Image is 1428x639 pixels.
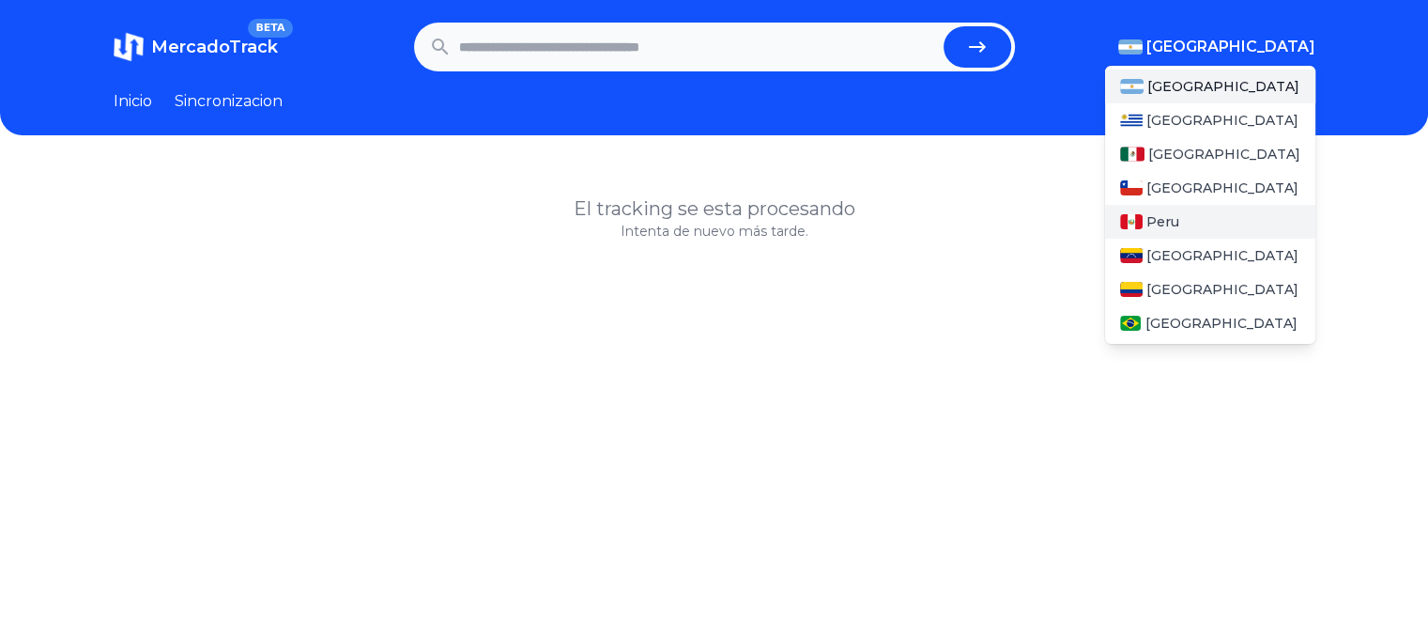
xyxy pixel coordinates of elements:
a: Colombia[GEOGRAPHIC_DATA] [1105,273,1315,306]
span: [GEOGRAPHIC_DATA] [1146,280,1298,299]
button: [GEOGRAPHIC_DATA] [1118,36,1315,58]
img: Uruguay [1120,113,1143,128]
a: Venezuela[GEOGRAPHIC_DATA] [1105,239,1315,273]
a: MercadoTrackBETA [114,32,278,62]
span: [GEOGRAPHIC_DATA] [1146,179,1298,197]
p: Intenta de nuevo más tarde. [114,222,1315,241]
img: Venezuela [1120,248,1143,263]
a: Chile[GEOGRAPHIC_DATA] [1105,171,1315,205]
a: Brasil[GEOGRAPHIC_DATA] [1105,306,1315,340]
img: Colombia [1120,282,1143,297]
span: Peru [1146,212,1179,231]
h1: El tracking se esta procesando [114,195,1315,222]
a: Sincronizacion [175,90,283,113]
span: [GEOGRAPHIC_DATA] [1146,111,1298,130]
a: Argentina[GEOGRAPHIC_DATA] [1105,70,1315,103]
span: [GEOGRAPHIC_DATA] [1146,246,1298,265]
img: Argentina [1120,79,1144,94]
span: MercadoTrack [151,37,278,57]
img: Argentina [1118,39,1143,55]
span: [GEOGRAPHIC_DATA] [1148,145,1300,164]
img: Chile [1120,180,1143,195]
span: [GEOGRAPHIC_DATA] [1146,36,1315,58]
span: [GEOGRAPHIC_DATA] [1144,314,1297,333]
a: PeruPeru [1105,205,1315,239]
span: [GEOGRAPHIC_DATA] [1147,77,1299,96]
a: Inicio [114,90,152,113]
img: Brasil [1120,316,1142,331]
img: Mexico [1120,147,1144,162]
img: MercadoTrack [114,32,144,62]
a: Uruguay[GEOGRAPHIC_DATA] [1105,103,1315,137]
img: Peru [1120,214,1143,229]
a: Mexico[GEOGRAPHIC_DATA] [1105,137,1315,171]
span: BETA [248,19,292,38]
